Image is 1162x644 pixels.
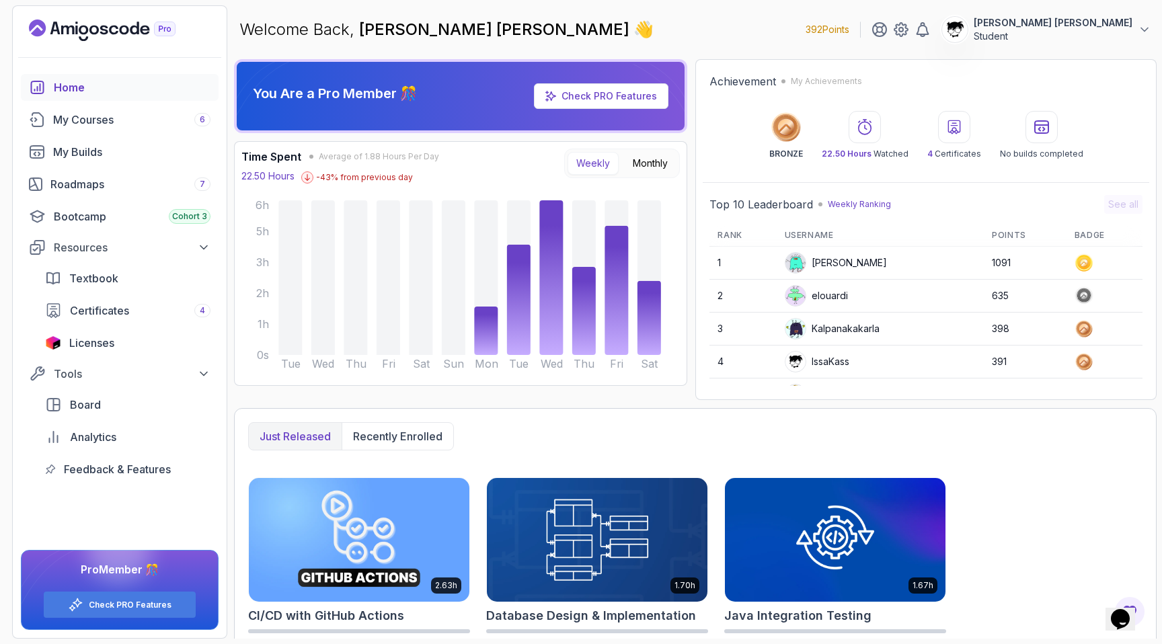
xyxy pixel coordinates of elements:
span: 22.50 Hours [822,149,871,159]
td: 4 [709,346,776,378]
button: Just released [249,423,342,450]
a: home [21,74,219,101]
h3: Time Spent [241,149,301,165]
a: builds [21,138,219,165]
button: Check PRO Features [43,591,196,618]
img: Database Design & Implementation card [487,478,707,602]
tspan: 1h [258,317,269,331]
span: Cohort 3 [172,211,207,222]
td: 3 [709,313,776,346]
div: My Courses [53,112,210,128]
tspan: Sun [443,357,464,370]
div: IssaKass [785,351,849,372]
span: Analytics [70,429,116,445]
img: default monster avatar [785,286,806,306]
td: 635 [984,280,1066,313]
a: board [37,391,219,418]
img: Java Integration Testing card [725,478,945,602]
span: [PERSON_NAME] [PERSON_NAME] [359,19,633,39]
tspan: 0s [257,348,269,362]
div: [PERSON_NAME] [785,252,887,274]
button: See all [1104,195,1142,214]
img: user profile image [942,17,968,42]
p: Student [974,30,1132,43]
h2: Java Integration Testing [724,606,871,625]
div: elouardi [785,285,848,307]
img: CI/CD with GitHub Actions card [249,478,469,602]
p: BRONZE [769,149,803,159]
p: Weekly Ranking [828,199,891,210]
tspan: Fri [382,357,395,370]
tspan: 3h [256,255,269,269]
div: Resources [54,239,210,255]
td: 391 [984,346,1066,378]
span: 4 [927,149,933,159]
p: -43 % from previous day [316,172,413,183]
a: bootcamp [21,203,219,230]
tspan: Tue [509,357,529,370]
h2: Achievement [709,73,776,89]
th: Username [777,225,984,247]
tspan: Wed [541,357,563,370]
p: No builds completed [1000,149,1083,159]
div: Roadmaps [50,176,210,192]
p: Certificates [927,149,981,159]
img: default monster avatar [785,319,806,339]
tspan: Fri [610,357,623,370]
span: Feedback & Features [64,461,171,477]
img: user profile image [785,352,806,372]
p: Welcome Back, [239,19,654,40]
th: Badge [1067,225,1142,247]
div: My Builds [53,144,210,160]
tspan: Thu [574,357,594,370]
a: licenses [37,329,219,356]
p: 392 Points [806,23,849,36]
span: 7 [200,179,205,190]
a: courses [21,106,219,133]
p: 1.67h [913,580,933,591]
p: Recently enrolled [353,428,442,444]
iframe: chat widget [1106,590,1149,631]
a: certificates [37,297,219,324]
th: Points [984,225,1066,247]
p: Watched [822,149,908,159]
p: You Are a Pro Member 🎊 [253,84,417,103]
td: 5 [709,378,776,411]
td: 398 [984,313,1066,346]
tspan: Thu [346,357,366,370]
th: Rank [709,225,776,247]
span: Textbook [69,270,118,286]
p: 1.70h [674,580,695,591]
td: 1 [709,247,776,280]
tspan: Wed [312,357,334,370]
a: roadmaps [21,171,219,198]
a: Landing page [29,19,206,41]
img: jetbrains icon [45,336,61,350]
p: 22.50 Hours [241,169,295,183]
p: My Achievements [791,76,862,87]
span: 4 [200,305,205,316]
button: Recently enrolled [342,423,453,450]
p: 2.63h [435,580,457,591]
h2: Database Design & Implementation [486,606,696,625]
span: Average of 1.88 Hours Per Day [319,151,439,162]
a: textbook [37,265,219,292]
img: user profile image [785,385,806,405]
div: Tools [54,366,210,382]
h2: CI/CD with GitHub Actions [248,606,404,625]
div: Home [54,79,210,95]
button: Resources [21,235,219,259]
p: [PERSON_NAME] [PERSON_NAME] [974,16,1132,30]
a: Check PRO Features [534,83,668,109]
button: user profile image[PERSON_NAME] [PERSON_NAME]Student [941,16,1151,43]
td: 1091 [984,247,1066,280]
tspan: Mon [475,357,498,370]
h2: Top 10 Leaderboard [709,196,813,212]
p: Just released [260,428,331,444]
div: Bootcamp [54,208,210,225]
button: Monthly [624,152,676,175]
tspan: Tue [281,357,301,370]
td: 2 [709,280,776,313]
tspan: 6h [256,198,269,212]
span: 👋 [633,18,654,41]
